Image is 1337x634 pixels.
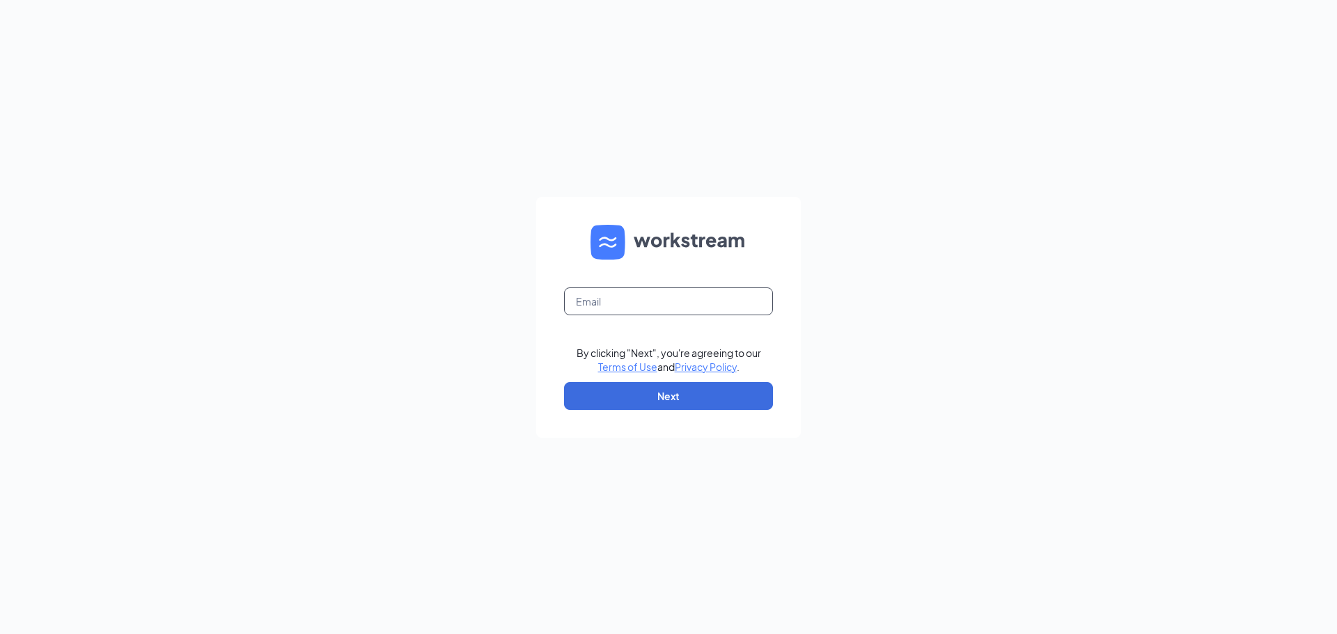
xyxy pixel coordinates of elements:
[675,360,737,373] a: Privacy Policy
[598,360,657,373] a: Terms of Use
[564,287,773,315] input: Email
[577,346,761,374] div: By clicking "Next", you're agreeing to our and .
[591,225,746,260] img: WS logo and Workstream text
[564,382,773,410] button: Next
